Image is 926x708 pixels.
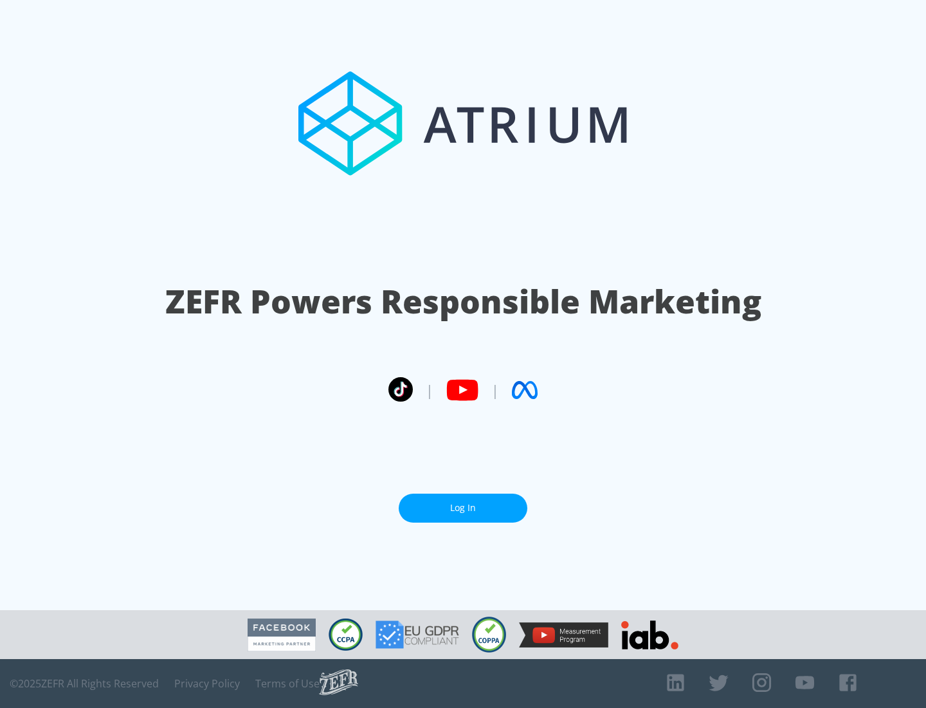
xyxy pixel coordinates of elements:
img: IAB [621,620,678,649]
h1: ZEFR Powers Responsible Marketing [165,279,761,324]
a: Terms of Use [255,677,320,690]
span: | [491,380,499,400]
a: Privacy Policy [174,677,240,690]
span: © 2025 ZEFR All Rights Reserved [10,677,159,690]
img: YouTube Measurement Program [519,622,608,647]
img: CCPA Compliant [329,619,363,651]
img: Facebook Marketing Partner [248,619,316,651]
img: COPPA Compliant [472,617,506,653]
a: Log In [399,494,527,523]
img: GDPR Compliant [376,620,459,649]
span: | [426,380,433,400]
